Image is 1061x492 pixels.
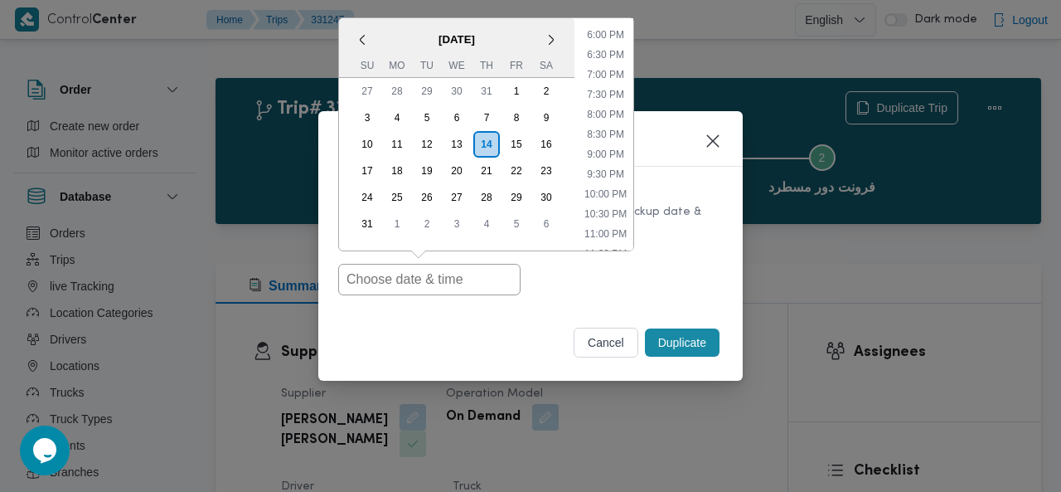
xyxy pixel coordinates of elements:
li: 10:00 PM [578,186,633,202]
div: Choose Wednesday, August 27th, 2025 [443,184,470,211]
button: Duplicate [645,329,719,357]
li: 10:30 PM [578,206,633,222]
div: month 2025-08 [352,78,561,237]
li: 11:30 PM [578,246,633,262]
div: Choose Friday, August 29th, 2025 [503,184,530,211]
div: Choose Saturday, September 6th, 2025 [533,211,560,237]
div: Choose Monday, August 25th, 2025 [384,184,410,211]
input: Choose date & time [338,264,521,295]
button: Closes this modal window [703,131,723,151]
div: Choose Tuesday, September 2nd, 2025 [414,211,440,237]
div: Choose Wednesday, September 3rd, 2025 [443,211,470,237]
ul: Time [578,18,633,251]
div: Choose Thursday, August 28th, 2025 [473,184,500,211]
div: Choose Sunday, August 31st, 2025 [354,211,380,237]
iframe: chat widget [17,426,70,475]
div: Choose Friday, September 5th, 2025 [503,211,530,237]
div: Choose Sunday, August 24th, 2025 [354,184,380,211]
li: 11:00 PM [578,226,633,242]
div: Choose Tuesday, August 26th, 2025 [414,184,440,211]
div: Choose Thursday, September 4th, 2025 [473,211,500,237]
button: cancel [574,328,638,358]
div: Choose Saturday, August 30th, 2025 [533,184,560,211]
div: Choose Monday, September 1st, 2025 [384,211,410,237]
